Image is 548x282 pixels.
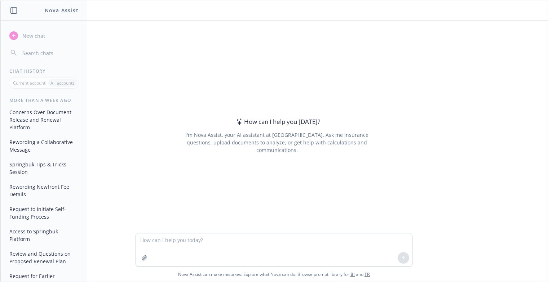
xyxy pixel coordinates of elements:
button: Rewording a Collaborative Message [6,136,81,156]
span: Nova Assist can make mistakes. Explore what Nova can do: Browse prompt library for and [178,267,370,282]
button: Request to Initiate Self-Funding Process [6,203,81,223]
button: Rewording Newfront Fee Details [6,181,81,200]
a: TR [364,271,370,277]
div: I'm Nova Assist, your AI assistant at [GEOGRAPHIC_DATA]. Ask me insurance questions, upload docum... [175,131,378,154]
button: New chat [6,29,81,42]
p: Current account [13,80,45,86]
button: Review and Questions on Proposed Renewal Plan [6,248,81,267]
p: All accounts [50,80,75,86]
h1: Nova Assist [45,6,79,14]
button: Concerns Over Document Release and Renewal Platform [6,106,81,133]
input: Search chats [21,48,78,58]
div: How can I help you [DATE]? [234,117,320,126]
button: Access to Springbuk Platform [6,225,81,245]
div: Chat History [1,68,87,74]
span: New chat [21,32,45,40]
button: Springbuk Tips & Tricks Session [6,158,81,178]
div: More than a week ago [1,97,87,103]
a: BI [350,271,355,277]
